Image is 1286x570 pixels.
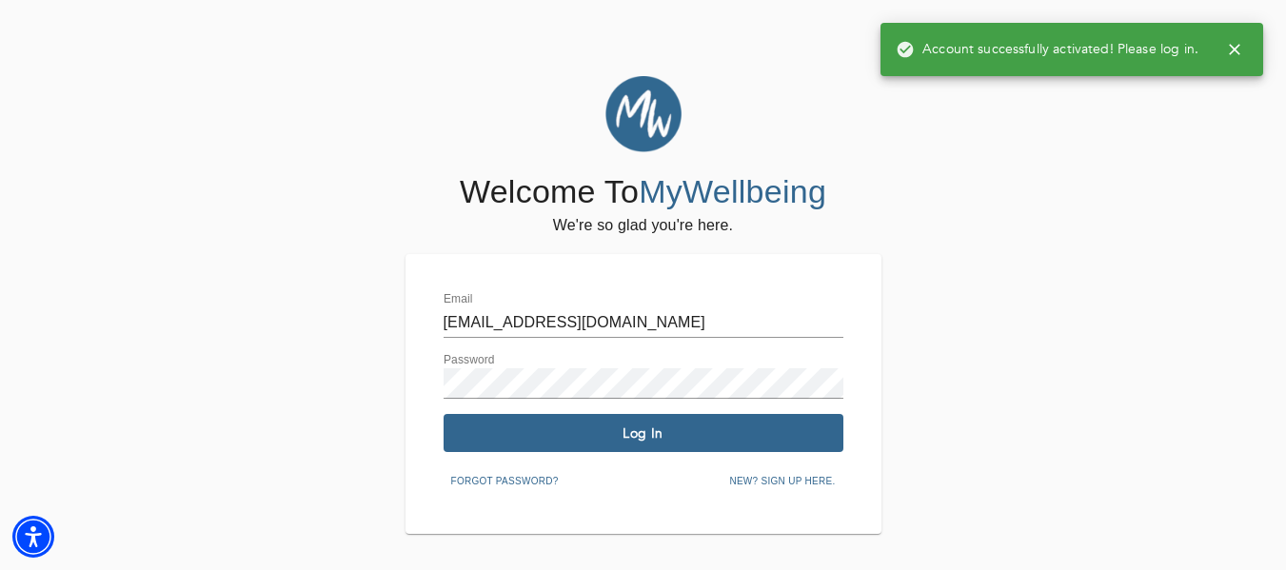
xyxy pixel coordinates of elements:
[444,467,566,496] button: Forgot password?
[729,473,835,490] span: New? Sign up here.
[444,472,566,487] a: Forgot password?
[722,467,842,496] button: New? Sign up here.
[605,76,682,152] img: MyWellbeing
[444,294,473,305] label: Email
[639,173,826,209] span: MyWellbeing
[451,473,559,490] span: Forgot password?
[896,40,1198,59] span: Account successfully activated! Please log in.
[460,172,826,212] h4: Welcome To
[444,355,495,366] label: Password
[451,424,836,442] span: Log In
[553,212,733,239] h6: We're so glad you're here.
[12,516,54,558] div: Accessibility Menu
[444,414,843,452] button: Log In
